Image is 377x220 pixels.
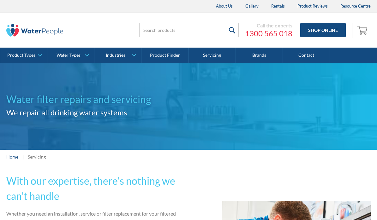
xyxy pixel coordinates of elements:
a: Open empty cart [356,23,371,38]
a: Contact [283,48,330,63]
h2: With our expertise, there’s nothing we can’t handle [6,173,186,204]
iframe: podium webchat widget bubble [314,188,377,220]
a: Product Finder [141,48,188,63]
a: Industries [94,48,141,63]
a: Product Types [0,48,47,63]
a: Servicing [189,48,236,63]
a: Brands [236,48,283,63]
img: The Water People [6,24,63,37]
div: Water Types [57,53,81,58]
a: Home [6,153,18,160]
img: shopping cart [357,25,369,35]
div: Call the experts [245,22,292,29]
div: Industries [106,53,125,58]
iframe: podium webchat widget prompt [270,121,377,196]
a: Water Types [47,48,94,63]
a: 1300 565 018 [245,29,292,38]
div: Product Types [7,53,35,58]
h2: We repair all drinking water systems [6,107,188,118]
a: Shop Online [300,23,346,37]
h1: Water filter repairs and servicing [6,92,188,107]
div: Servicing [28,153,46,160]
div: | [21,153,25,160]
input: Search products [139,23,239,37]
